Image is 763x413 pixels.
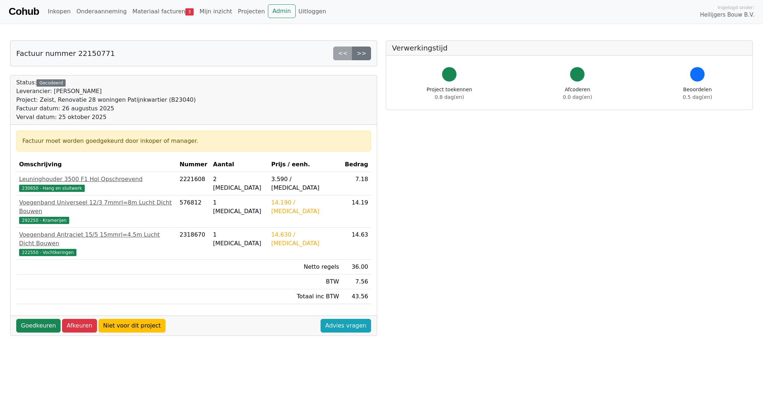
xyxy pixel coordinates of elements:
span: 222550 - Vochtkeringen [19,249,76,256]
th: Prijs / eenh. [268,157,342,172]
a: Goedkeuren [16,319,61,333]
a: Afkeuren [62,319,97,333]
div: Project: Zeist, Renovatie 28 woningen Patijnkwartier (B23040) [16,96,196,104]
div: Project toekennen [427,86,472,101]
a: Advies vragen [321,319,371,333]
span: 0.0 dag(en) [563,94,592,100]
h5: Verwerkingstijd [392,44,747,52]
span: 230650 - Hang en sluitwerk [19,185,85,192]
td: 43.56 [342,289,371,304]
a: Voegenband Antraciet 15/5 15mmrl=4.5m Lucht Dicht Bouwen222550 - Vochtkeringen [19,230,174,256]
span: 0.8 dag(en) [435,94,464,100]
a: Niet voor dit project [98,319,166,333]
span: 3 [185,8,194,16]
th: Nummer [177,157,210,172]
span: Heilijgers Bouw B.V. [700,11,754,19]
a: Uitloggen [296,4,329,19]
h5: Factuur nummer 22150771 [16,49,115,58]
div: Voegenband Universeel 12/3 7mmrl=8m Lucht Dicht Bouwen [19,198,174,216]
td: Totaal inc BTW [268,289,342,304]
a: Cohub [9,3,39,20]
div: 14.190 / [MEDICAL_DATA] [271,198,339,216]
a: Projecten [235,4,268,19]
td: 2221608 [177,172,210,195]
td: 576812 [177,195,210,228]
a: Mijn inzicht [197,4,235,19]
td: Netto regels [268,260,342,274]
td: BTW [268,274,342,289]
div: 2 [MEDICAL_DATA] [213,175,265,192]
span: Ingelogd onder: [718,4,754,11]
a: Admin [268,4,296,18]
div: 14.630 / [MEDICAL_DATA] [271,230,339,248]
div: Beoordelen [683,86,712,101]
div: Factuur moet worden goedgekeurd door inkoper of manager. [22,137,365,145]
div: Status: [16,78,196,122]
td: 7.56 [342,274,371,289]
div: Leuninghouder 3500 F1 Hol Opschroevend [19,175,174,184]
span: 292250 - Kramerijen [19,217,69,224]
a: Materiaal facturen3 [129,4,197,19]
th: Aantal [210,157,268,172]
td: 2318670 [177,228,210,260]
a: Onderaanneming [74,4,129,19]
td: 14.19 [342,195,371,228]
td: 36.00 [342,260,371,274]
a: Inkopen [45,4,73,19]
a: >> [352,47,371,60]
div: Gecodeerd [36,79,66,87]
div: 1 [MEDICAL_DATA] [213,198,265,216]
div: Leverancier: [PERSON_NAME] [16,87,196,96]
div: Verval datum: 25 oktober 2025 [16,113,196,122]
th: Omschrijving [16,157,177,172]
span: 0.5 dag(en) [683,94,712,100]
a: Voegenband Universeel 12/3 7mmrl=8m Lucht Dicht Bouwen292250 - Kramerijen [19,198,174,224]
div: Factuur datum: 26 augustus 2025 [16,104,196,113]
td: 14.63 [342,228,371,260]
div: Afcoderen [563,86,592,101]
div: 3.590 / [MEDICAL_DATA] [271,175,339,192]
div: Voegenband Antraciet 15/5 15mmrl=4.5m Lucht Dicht Bouwen [19,230,174,248]
div: 1 [MEDICAL_DATA] [213,230,265,248]
th: Bedrag [342,157,371,172]
td: 7.18 [342,172,371,195]
a: Leuninghouder 3500 F1 Hol Opschroevend230650 - Hang en sluitwerk [19,175,174,192]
